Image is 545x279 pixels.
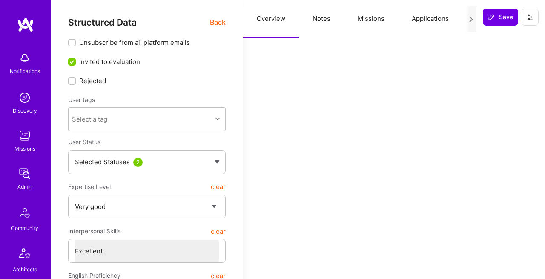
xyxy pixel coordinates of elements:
[68,96,95,104] label: User tags
[79,57,140,66] span: Invited to evaluation
[16,89,33,106] img: discovery
[210,17,226,28] span: Back
[79,38,190,47] span: Unsubscribe from all platform emails
[11,224,38,232] div: Community
[211,179,226,195] button: clear
[16,49,33,67] img: bell
[79,76,106,85] span: Rejected
[488,13,513,21] span: Save
[483,9,518,26] button: Save
[68,224,120,239] span: Interpersonal Skills
[16,165,33,182] img: admin teamwork
[10,67,40,76] div: Notifications
[14,244,35,265] img: Architects
[14,144,35,153] div: Missions
[72,115,107,124] div: Select a tag
[133,158,143,167] div: 2
[13,106,37,115] div: Discovery
[211,224,226,239] button: clear
[75,158,130,166] span: Selected Statuses
[468,16,474,23] i: icon Next
[68,17,137,28] span: Structured Data
[215,160,220,164] img: caret
[13,265,37,274] div: Architects
[17,17,34,32] img: logo
[14,203,35,224] img: Community
[215,117,220,121] i: icon Chevron
[68,179,111,195] span: Expertise Level
[17,182,32,191] div: Admin
[16,127,33,144] img: teamwork
[68,138,100,145] span: User Status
